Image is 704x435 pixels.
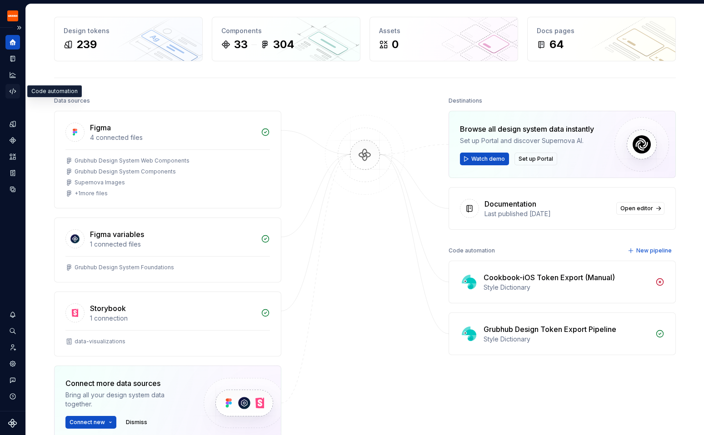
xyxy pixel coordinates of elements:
div: Figma variables [90,229,144,240]
span: Connect new [70,419,105,426]
div: Style Dictionary [484,335,650,344]
span: Dismiss [126,419,147,426]
div: 1 connection [90,314,255,323]
div: Supernova Images [75,179,125,186]
div: Documentation [484,198,536,209]
a: Invite team [5,340,20,355]
div: Figma [90,122,111,133]
a: Figma4 connected filesGrubhub Design System Web ComponentsGrubhub Design System ComponentsSuperno... [54,111,281,208]
div: data-visualizations [75,338,125,345]
a: Components [5,133,20,148]
div: 1 connected files [90,240,255,249]
div: 0 [392,37,399,52]
div: Last published [DATE] [484,209,611,218]
div: 64 [549,37,564,52]
a: Design tokens239 [54,17,203,61]
span: New pipeline [636,247,672,254]
div: Connect more data sources [65,378,188,389]
div: Components [221,26,351,35]
a: Figma variables1 connected filesGrubhub Design System Foundations [54,217,281,282]
a: Analytics [5,68,20,82]
a: Storybook stories [5,166,20,180]
div: Destinations [449,94,482,107]
a: Assets [5,149,20,164]
div: Code automation [27,85,82,97]
div: Data sources [54,94,90,107]
div: 4 connected files [90,133,255,142]
div: Set up Portal and discover Supernova AI. [460,136,594,145]
div: Design tokens [64,26,193,35]
a: Home [5,35,20,49]
div: Cookbook-iOS Token Export (Manual) [484,272,615,283]
div: + 1 more files [75,190,108,197]
img: 4e8d6f31-f5cf-47b4-89aa-e4dec1dc0822.png [7,10,18,21]
button: Dismiss [122,416,151,429]
div: Style Dictionary [484,283,650,292]
div: Docs pages [537,26,666,35]
svg: Supernova Logo [8,419,17,428]
div: 304 [273,37,295,52]
div: Grubhub Design System Foundations [75,264,174,271]
span: Watch demo [471,155,505,163]
button: Contact support [5,373,20,387]
a: Settings [5,356,20,371]
a: Assets0 [369,17,518,61]
div: Grubhub Design System Components [75,168,176,175]
button: Connect new [65,416,116,429]
span: Set up Portal [519,155,553,163]
a: Documentation [5,51,20,66]
div: Assets [379,26,509,35]
div: Storybook [90,303,126,314]
button: Notifications [5,307,20,322]
a: Storybook1 connectiondata-visualizations [54,292,281,356]
button: Set up Portal [514,153,557,165]
button: New pipeline [625,244,676,257]
a: Design tokens [5,117,20,131]
button: Watch demo [460,153,509,165]
span: Open editor [620,205,653,212]
a: Data sources [5,182,20,197]
a: Components33304 [212,17,360,61]
a: Open editor [616,202,664,215]
div: Grubhub Design System Web Components [75,157,190,164]
div: Bring all your design system data together. [65,391,188,409]
button: Search ⌘K [5,324,20,338]
div: 33 [234,37,248,52]
div: Code automation [449,244,495,257]
a: Code automation [5,84,20,99]
button: Expand sidebar [13,21,25,34]
div: Browse all design system data instantly [460,124,594,134]
div: 239 [76,37,97,52]
div: Grubhub Design Token Export Pipeline [484,324,616,335]
a: Docs pages64 [527,17,676,61]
